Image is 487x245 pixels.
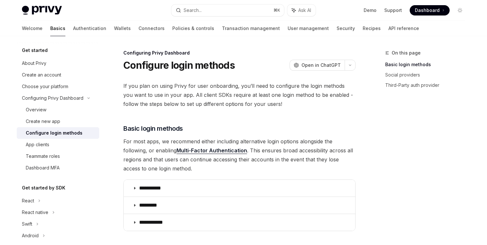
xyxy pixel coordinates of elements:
div: React [22,197,34,205]
a: Multi-Factor Authentication [177,147,247,154]
a: Transaction management [222,21,280,36]
a: Basics [50,21,65,36]
span: For most apps, we recommend either including alternative login options alongside the following, o... [123,137,356,173]
a: Create new app [17,116,99,127]
span: Ask AI [298,7,311,14]
a: Dashboard [410,5,450,15]
div: Choose your platform [22,83,68,90]
div: Swift [22,220,32,228]
div: Configure login methods [26,129,82,137]
a: App clients [17,139,99,150]
div: Create new app [26,117,60,125]
span: Basic login methods [123,124,183,133]
a: Choose your platform [17,81,99,92]
a: About Privy [17,57,99,69]
a: Recipes [363,21,381,36]
a: Policies & controls [172,21,214,36]
a: Social providers [385,70,470,80]
button: Open in ChatGPT [290,60,345,71]
a: User management [288,21,329,36]
span: On this page [392,49,421,57]
div: Dashboard MFA [26,164,60,172]
div: Overview [26,106,46,114]
a: Third-Party auth provider [385,80,470,90]
div: App clients [26,141,49,148]
div: Configuring Privy Dashboard [123,50,356,56]
a: Authentication [73,21,106,36]
a: Security [337,21,355,36]
a: Demo [364,7,377,14]
button: Ask AI [287,5,316,16]
div: About Privy [22,59,46,67]
img: light logo [22,6,62,15]
a: Dashboard MFA [17,162,99,174]
a: API reference [388,21,419,36]
div: React native [22,209,48,216]
h1: Configure login methods [123,59,235,71]
a: Create an account [17,69,99,81]
a: Overview [17,104,99,116]
button: Toggle dark mode [455,5,465,15]
span: Open in ChatGPT [301,62,341,68]
h5: Get started by SDK [22,184,65,192]
a: Welcome [22,21,43,36]
a: Teammate roles [17,150,99,162]
a: Configure login methods [17,127,99,139]
a: Basic login methods [385,59,470,70]
a: Connectors [138,21,165,36]
div: Android [22,232,39,240]
span: If you plan on using Privy for user onboarding, you’ll need to configure the login methods you wa... [123,81,356,108]
h5: Get started [22,46,48,54]
span: ⌘ K [273,8,280,13]
div: Create an account [22,71,61,79]
div: Search... [184,6,202,14]
a: Wallets [114,21,131,36]
div: Teammate roles [26,152,60,160]
a: Support [384,7,402,14]
button: Search...⌘K [171,5,284,16]
span: Dashboard [415,7,440,14]
div: Configuring Privy Dashboard [22,94,83,102]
